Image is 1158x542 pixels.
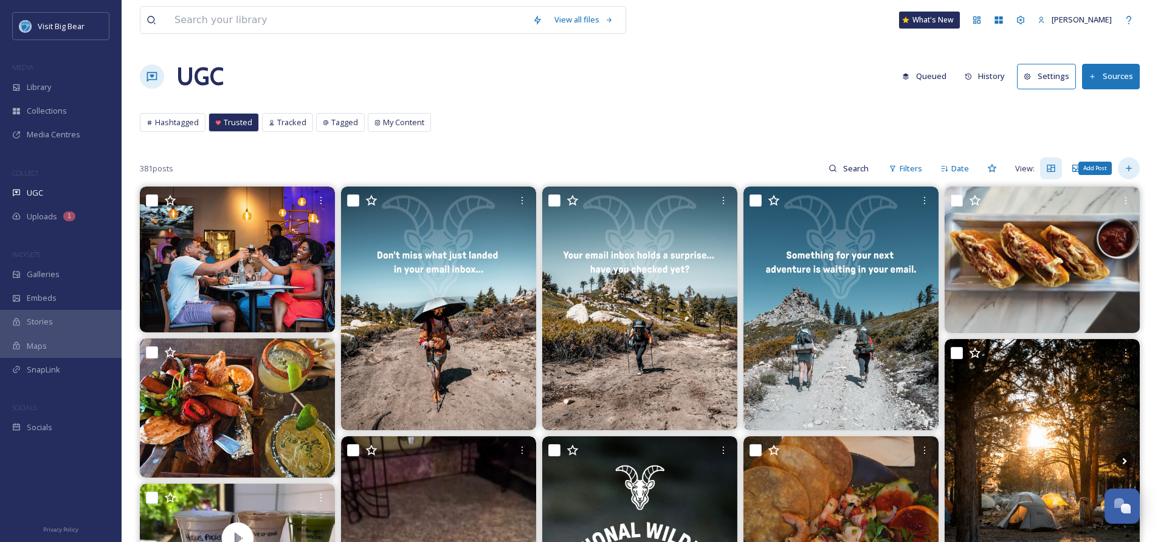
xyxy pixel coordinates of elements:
[12,403,36,412] span: SOCIALS
[140,187,335,332] img: At Stella Luna, every meal is more than a dish — it’s a moment shared. From our scratch-made kitc...
[1017,64,1076,89] button: Settings
[837,156,877,180] input: Search
[27,316,53,328] span: Stories
[1105,489,1140,524] button: Open Chat
[331,117,358,128] span: Tagged
[12,250,40,259] span: WIDGETS
[155,117,199,128] span: Hashtagged
[27,81,51,93] span: Library
[899,12,960,29] a: What's New
[277,117,306,128] span: Tracked
[43,521,78,536] a: Privacy Policy
[27,105,67,117] span: Collections
[12,63,33,72] span: MEDIA
[542,187,737,430] img: Not all treasures are found on the trail. ⛰️ Some are waiting in your email inbox right now. Go c...
[743,187,939,430] img: The mountains are calling… and so is your email. 📩 A little surprise is waiting for you - don’t m...
[12,168,38,177] span: COLLECT
[19,20,32,32] img: MemLogo_VBB_Primary_LOGO%20Badge%20%281%29%20%28Converted%29.png
[1015,163,1035,174] span: View:
[27,422,52,433] span: Socials
[168,7,526,33] input: Search your library
[900,163,922,174] span: Filters
[896,64,953,88] button: Queued
[896,64,959,88] a: Queued
[224,117,252,128] span: Trusted
[27,340,47,352] span: Maps
[27,269,60,280] span: Galleries
[43,526,78,533] span: Privacy Policy
[63,211,75,221] div: 1
[1052,14,1112,25] span: [PERSON_NAME]
[27,292,57,304] span: Embeds
[1078,162,1112,175] div: Add Post
[27,364,60,376] span: SnapLink
[1082,64,1140,89] button: Sources
[951,163,969,174] span: Date
[27,129,80,140] span: Media Centres
[140,338,335,478] img: 🌶️ Come hungry. Leave happy. 📍 Hacienda Grill – where flavor meets fiesta! #WeHacienda #Molcajete...
[1017,64,1082,89] a: Settings
[27,187,43,199] span: UGC
[27,211,57,222] span: Uploads
[341,187,536,430] img: ⚠️ Last call: That special email in your inbox won’t wait forever. Tonight’s your final chance to...
[176,58,224,95] a: UGC
[383,117,424,128] span: My Content
[1032,8,1118,32] a: [PERSON_NAME]
[945,187,1140,333] img: Made from scratch, just like Nonna used to 🍕 Our Stromboli is a treasured family recipe — hand-ro...
[959,64,1012,88] button: History
[38,21,84,32] span: Visit Big Bear
[959,64,1018,88] a: History
[548,8,619,32] a: View all files
[140,163,173,174] span: 381 posts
